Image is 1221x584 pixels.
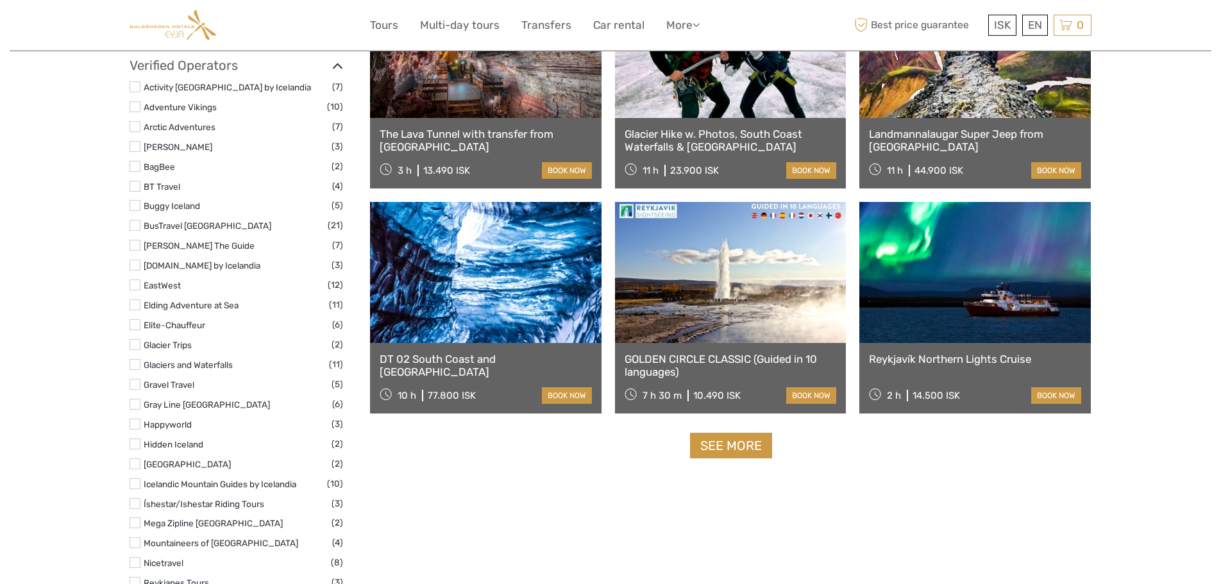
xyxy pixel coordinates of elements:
[332,159,343,174] span: (2)
[329,297,343,312] span: (11)
[144,558,183,568] a: Nicetravel
[332,437,343,451] span: (2)
[332,258,343,272] span: (3)
[144,162,175,172] a: BagBee
[144,419,192,430] a: Happyworld
[332,397,343,412] span: (6)
[693,390,741,401] div: 10.490 ISK
[144,340,192,350] a: Glacier Trips
[130,10,216,41] img: Guldsmeden Eyja
[332,179,343,194] span: (4)
[332,139,343,154] span: (3)
[144,300,239,310] a: Elding Adventure at Sea
[625,128,837,154] a: Glacier Hike w. Photos, South Coast Waterfalls & [GEOGRAPHIC_DATA]
[887,165,903,176] span: 11 h
[144,142,212,152] a: [PERSON_NAME]
[144,479,296,489] a: Icelandic Mountain Guides by Icelandia
[144,399,270,410] a: Gray Line [GEOGRAPHIC_DATA]
[625,353,837,379] a: GOLDEN CIRCLE CLASSIC (Guided in 10 languages)
[144,280,181,290] a: EastWest
[144,102,217,112] a: Adventure Vikings
[144,320,205,330] a: Elite-Chauffeur
[913,390,960,401] div: 14.500 ISK
[670,165,719,176] div: 23.900 ISK
[144,380,194,390] a: Gravel Travel
[914,165,963,176] div: 44.900 ISK
[370,16,398,35] a: Tours
[144,221,271,231] a: BusTravel [GEOGRAPHIC_DATA]
[786,162,836,179] a: book now
[144,122,215,132] a: Arctic Adventures
[887,390,901,401] span: 2 h
[542,162,592,179] a: book now
[332,417,343,431] span: (3)
[144,360,233,370] a: Glaciers and Waterfalls
[1022,15,1048,36] div: EN
[327,476,343,491] span: (10)
[332,317,343,332] span: (6)
[329,357,343,372] span: (11)
[328,278,343,292] span: (12)
[332,119,343,134] span: (7)
[332,496,343,511] span: (3)
[542,387,592,404] a: book now
[144,240,255,251] a: [PERSON_NAME] The Guide
[144,181,180,192] a: BT Travel
[332,198,343,213] span: (5)
[869,353,1081,365] a: Reykjavík Northern Lights Cruise
[144,260,260,271] a: [DOMAIN_NAME] by Icelandia
[332,535,343,550] span: (4)
[327,99,343,114] span: (10)
[144,518,283,528] a: Mega Zipline [GEOGRAPHIC_DATA]
[144,439,203,449] a: Hidden Iceland
[332,79,343,94] span: (7)
[666,16,700,35] a: More
[851,15,985,36] span: Best price guarantee
[643,390,682,401] span: 7 h 30 m
[521,16,571,35] a: Transfers
[398,390,416,401] span: 10 h
[423,165,470,176] div: 13.490 ISK
[332,456,343,471] span: (2)
[144,459,231,469] a: [GEOGRAPHIC_DATA]
[593,16,644,35] a: Car rental
[331,555,343,570] span: (8)
[144,538,298,548] a: Mountaineers of [GEOGRAPHIC_DATA]
[380,128,592,154] a: The Lava Tunnel with transfer from [GEOGRAPHIC_DATA]
[144,201,200,211] a: Buggy Iceland
[1031,387,1081,404] a: book now
[994,19,1011,31] span: ISK
[420,16,500,35] a: Multi-day tours
[690,433,772,459] a: See more
[332,337,343,352] span: (2)
[144,82,311,92] a: Activity [GEOGRAPHIC_DATA] by Icelandia
[1031,162,1081,179] a: book now
[332,515,343,530] span: (2)
[398,165,412,176] span: 3 h
[380,353,592,379] a: DT 02 South Coast and [GEOGRAPHIC_DATA]
[869,128,1081,154] a: Landmannalaugar Super Jeep from [GEOGRAPHIC_DATA]
[332,238,343,253] span: (7)
[1075,19,1086,31] span: 0
[328,218,343,233] span: (21)
[130,58,343,73] h3: Verified Operators
[786,387,836,404] a: book now
[144,499,264,509] a: Íshestar/Ishestar Riding Tours
[428,390,476,401] div: 77.800 ISK
[643,165,659,176] span: 11 h
[332,377,343,392] span: (5)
